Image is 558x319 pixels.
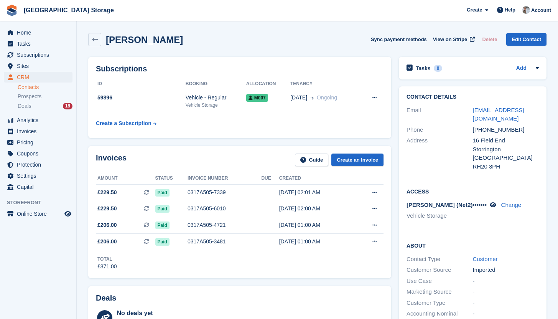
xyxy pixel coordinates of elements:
div: 0317A505-7339 [188,188,261,197]
div: Vehicle Storage [186,102,246,109]
div: 18 [63,103,72,109]
a: Create a Subscription [96,116,156,131]
th: Booking [186,78,246,90]
th: ID [96,78,186,90]
span: CRM [17,72,63,83]
a: Deals 18 [18,102,72,110]
div: Total [97,256,117,263]
span: Home [17,27,63,38]
div: 0317A505-3481 [188,238,261,246]
span: Analytics [17,115,63,126]
h2: Deals [96,294,116,302]
button: Delete [479,33,500,46]
div: Contact Type [407,255,473,264]
th: Due [261,172,279,185]
div: [PHONE_NUMBER] [473,126,539,134]
div: No deals yet [117,309,277,318]
div: 0317A505-4721 [188,221,261,229]
a: menu [4,137,72,148]
a: Edit Contact [506,33,546,46]
span: Ongoing [317,94,337,101]
div: [DATE] 01:00 AM [279,221,354,229]
a: Prospects [18,93,72,101]
span: Paid [155,221,170,229]
li: Vehicle Storage [407,212,473,220]
div: [DATE] 02:00 AM [279,205,354,213]
a: menu [4,170,72,181]
span: Create [467,6,482,14]
a: Preview store [63,209,72,218]
a: Add [516,64,527,73]
div: Create a Subscription [96,119,151,127]
a: Guide [295,154,329,166]
a: menu [4,208,72,219]
span: Help [505,6,515,14]
span: Coupons [17,148,63,159]
a: [EMAIL_ADDRESS][DOMAIN_NAME] [473,107,524,122]
th: Amount [96,172,155,185]
a: menu [4,27,72,38]
span: Paid [155,205,170,213]
span: Account [531,7,551,14]
a: Contacts [18,84,72,91]
div: 0 [434,65,443,72]
h2: Tasks [416,65,431,72]
a: menu [4,72,72,83]
div: - [473,288,539,296]
span: ••••••• [473,202,487,208]
span: Prospects [18,93,41,100]
div: Phone [407,126,473,134]
span: Online Store [17,208,63,219]
a: menu [4,38,72,49]
span: £206.00 [97,238,117,246]
span: Settings [17,170,63,181]
a: menu [4,182,72,192]
span: £229.50 [97,205,117,213]
div: 0317A505-6010 [188,205,261,213]
div: Customer Source [407,266,473,274]
span: Sites [17,61,63,71]
a: menu [4,159,72,170]
h2: Contact Details [407,94,539,100]
div: - [473,299,539,307]
div: RH20 3PH [473,162,539,171]
img: stora-icon-8386f47178a22dfd0bd8f6a31ec36ba5ce8667c1dd55bd0f319d3a0aa187defe.svg [6,5,18,16]
img: Will Strivens [522,6,530,14]
a: [GEOGRAPHIC_DATA] Storage [21,4,117,17]
a: Change [501,202,522,208]
span: View on Stripe [433,36,467,43]
div: £871.00 [97,263,117,271]
a: Create an Invoice [331,154,384,166]
th: Allocation [246,78,290,90]
a: menu [4,126,72,137]
a: menu [4,115,72,126]
span: Protection [17,159,63,170]
div: Customer Type [407,299,473,307]
span: Capital [17,182,63,192]
h2: Invoices [96,154,127,166]
span: Pricing [17,137,63,148]
th: Invoice number [188,172,261,185]
span: Paid [155,238,170,246]
span: £229.50 [97,188,117,197]
span: Deals [18,102,31,110]
div: Address [407,136,473,171]
span: [DATE] [290,94,307,102]
h2: About [407,241,539,249]
div: 59896 [96,94,186,102]
span: Storefront [7,199,76,207]
a: View on Stripe [430,33,476,46]
div: [DATE] 02:01 AM [279,188,354,197]
th: Status [155,172,188,185]
div: 16 Field End [473,136,539,145]
div: Marketing Source [407,288,473,296]
span: Tasks [17,38,63,49]
h2: Subscriptions [96,64,384,73]
span: [PERSON_NAME] (Net2) [407,202,473,208]
span: M007 [246,94,268,102]
span: Paid [155,189,170,197]
div: Storrington [473,145,539,154]
span: Invoices [17,126,63,137]
span: Subscriptions [17,50,63,60]
div: Vehicle - Regular [186,94,246,102]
